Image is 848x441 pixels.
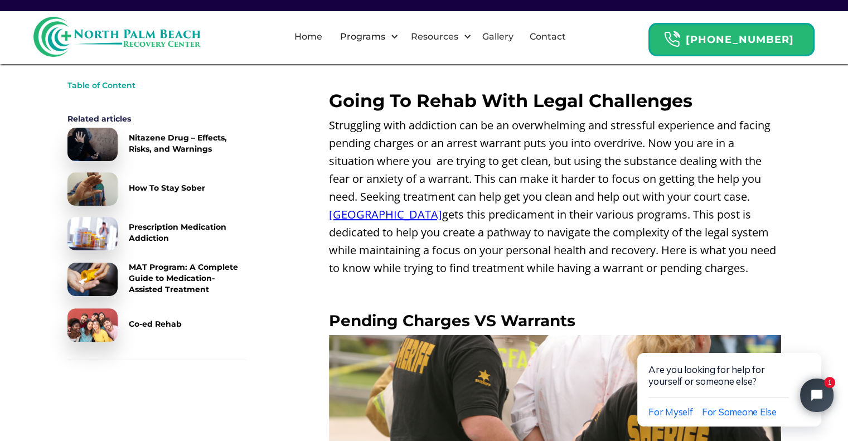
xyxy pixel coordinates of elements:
[401,19,474,55] div: Resources
[408,30,461,43] div: Resources
[67,128,246,161] a: Nitazene Drug – Effects, Risks, and Warnings
[129,318,182,329] div: Co-ed Rehab
[523,19,573,55] a: Contact
[329,117,781,277] p: Struggling with addiction can be an overwhelming and stressful experience and facing pending char...
[663,31,680,48] img: Header Calendar Icons
[337,30,387,43] div: Programs
[129,132,246,154] div: Nitazene Drug – Effects, Risks, and Warnings
[648,17,815,56] a: Header Calendar Icons[PHONE_NUMBER]
[329,311,575,330] strong: Pending Charges VS Warrants
[329,90,692,112] strong: Going To Rehab With Legal Challenges
[614,318,848,441] iframe: Tidio Chat
[129,182,205,193] div: How To Stay Sober
[129,261,246,295] div: MAT Program: A Complete Guide to Medication-Assisted Treatment
[686,33,794,46] strong: [PHONE_NUMBER]
[67,261,246,297] a: MAT Program: A Complete Guide to Medication-Assisted Treatment
[67,308,246,342] a: Co-ed Rehab
[67,172,246,206] a: How To Stay Sober
[129,221,246,244] div: Prescription Medication Addiction
[67,80,246,91] div: Table of Content
[67,217,246,250] a: Prescription Medication Addiction
[329,207,442,222] a: [GEOGRAPHIC_DATA]
[67,113,246,124] div: Related articles
[476,19,520,55] a: Gallery
[288,19,329,55] a: Home
[330,19,401,55] div: Programs
[329,283,781,301] p: ‍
